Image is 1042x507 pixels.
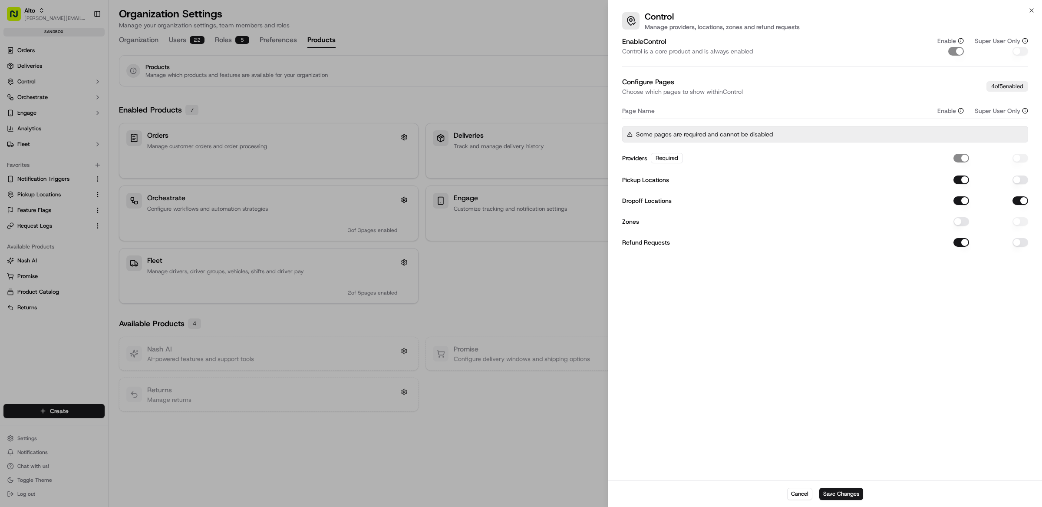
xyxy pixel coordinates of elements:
span: [PERSON_NAME] [27,135,70,142]
label: Enable [937,36,956,45]
label: Enable [937,106,956,115]
label: Refund Requests [622,239,670,245]
p: Some pages are required and cannot be disabled [636,130,773,139]
button: See all [135,111,158,122]
a: Powered byPylon [61,215,105,222]
img: Nash [9,9,26,26]
label: Enable Control [622,37,666,46]
img: 4037041995827_4c49e92c6e3ed2e3ec13_72.png [18,83,34,99]
label: Dropoff Locations [622,198,672,204]
label: Configure Pages [622,77,674,86]
span: [DATE] [77,135,95,142]
div: 4 of 5 enabled [986,81,1028,92]
div: Past conversations [9,113,58,120]
span: Pylon [86,215,105,222]
a: 📗Knowledge Base [5,191,70,206]
button: Save Changes [819,488,863,500]
div: Start new chat [39,83,142,92]
span: Knowledge Base [17,194,66,203]
div: 📗 [9,195,16,202]
div: Page Name [622,106,913,115]
div: We're available if you need us! [39,92,119,99]
span: API Documentation [82,194,139,203]
p: Choose which pages to show within Control [622,87,743,96]
label: Providers [622,155,647,161]
span: • [72,135,75,142]
a: 💻API Documentation [70,191,143,206]
p: Welcome 👋 [9,35,158,49]
button: Cancel [787,488,812,500]
img: Tiffany Volk [9,126,23,140]
div: 💻 [73,195,80,202]
input: Got a question? Start typing here... [23,56,156,65]
span: [PERSON_NAME] [27,158,70,165]
span: • [72,158,75,165]
p: Manage providers, locations, zones and refund requests [645,23,800,31]
label: Super User Only [975,36,1020,45]
span: [DATE] [77,158,95,165]
label: Pickup Locations [622,177,669,183]
img: Ami Wang [9,150,23,164]
h2: Control [645,10,800,23]
img: 1736555255976-a54dd68f-1ca7-489b-9aae-adbdc363a1c4 [9,83,24,99]
label: Zones [622,219,639,225]
label: Super User Only [975,106,1020,115]
button: Start new chat [148,86,158,96]
p: Control is a core product and is always enabled [622,47,913,56]
div: Required [651,153,683,163]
